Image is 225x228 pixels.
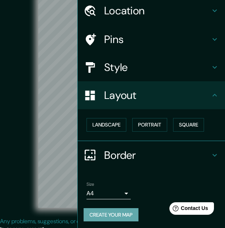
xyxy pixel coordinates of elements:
[78,25,225,53] div: Pins
[78,81,225,109] div: Layout
[104,89,210,102] h4: Layout
[78,53,225,81] div: Style
[159,199,217,220] iframe: Help widget launcher
[87,181,94,187] label: Size
[78,141,225,169] div: Border
[104,33,210,46] h4: Pins
[104,149,210,162] h4: Border
[104,61,210,74] h4: Style
[104,4,210,17] h4: Location
[132,118,167,132] button: Portrait
[84,208,138,222] button: Create your map
[173,118,204,132] button: Square
[87,118,126,132] button: Landscape
[87,188,131,199] div: A4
